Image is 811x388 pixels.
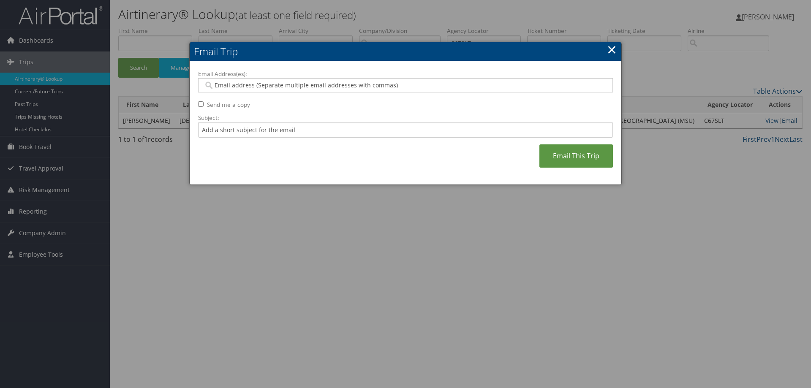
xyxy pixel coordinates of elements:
a: Email This Trip [539,144,613,168]
label: Subject: [198,114,613,122]
input: Add a short subject for the email [198,122,613,138]
h2: Email Trip [190,42,621,61]
a: × [607,41,617,58]
input: Email address (Separate multiple email addresses with commas) [204,81,607,90]
label: Send me a copy [207,100,250,109]
label: Email Address(es): [198,70,613,78]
